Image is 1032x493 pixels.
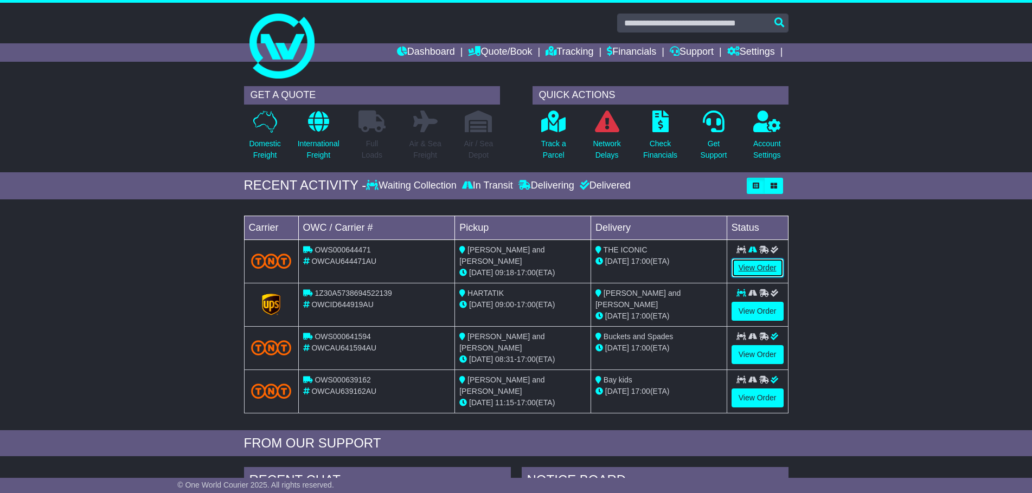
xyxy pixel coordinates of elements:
[315,375,371,384] span: OWS000639162
[516,180,577,192] div: Delivering
[459,267,586,278] div: - (ETA)
[459,397,586,408] div: - (ETA)
[732,345,784,364] a: View Order
[495,355,514,364] span: 08:31
[249,138,280,161] p: Domestic Freight
[251,384,292,398] img: TNT_Domestic.png
[459,332,544,352] span: [PERSON_NAME] and [PERSON_NAME]
[244,216,298,239] td: Carrier
[700,110,727,167] a: GetSupport
[298,138,339,161] p: International Freight
[495,268,514,277] span: 09:18
[605,387,629,395] span: [DATE]
[517,300,536,309] span: 17:00
[546,43,593,62] a: Tracking
[459,180,516,192] div: In Transit
[605,257,629,265] span: [DATE]
[607,43,656,62] a: Financials
[595,289,681,309] span: [PERSON_NAME] and [PERSON_NAME]
[311,257,376,265] span: OWCAU644471AU
[604,375,632,384] span: Bay kids
[315,245,371,254] span: OWS000644471
[517,398,536,407] span: 17:00
[469,300,493,309] span: [DATE]
[605,343,629,352] span: [DATE]
[459,245,544,265] span: [PERSON_NAME] and [PERSON_NAME]
[459,354,586,365] div: - (ETA)
[409,138,441,161] p: Air & Sea Freight
[517,355,536,364] span: 17:00
[591,216,727,239] td: Delivery
[311,343,376,352] span: OWCAU641594AU
[315,332,371,341] span: OWS000641594
[700,138,727,161] p: Get Support
[467,289,504,297] span: HARTATIK
[459,299,586,310] div: - (ETA)
[311,387,376,395] span: OWCAU639162AU
[595,256,722,267] div: (ETA)
[464,138,493,161] p: Air / Sea Depot
[298,216,455,239] td: OWC / Carrier #
[297,110,340,167] a: InternationalFreight
[643,110,678,167] a: CheckFinancials
[595,310,722,322] div: (ETA)
[727,216,788,239] td: Status
[469,268,493,277] span: [DATE]
[727,43,775,62] a: Settings
[177,481,334,489] span: © One World Courier 2025. All rights reserved.
[248,110,281,167] a: DomesticFreight
[595,386,722,397] div: (ETA)
[495,398,514,407] span: 11:15
[732,388,784,407] a: View Order
[251,254,292,268] img: TNT_Domestic.png
[631,257,650,265] span: 17:00
[533,86,789,105] div: QUICK ACTIONS
[753,110,781,167] a: AccountSettings
[311,300,373,309] span: OWCID644919AU
[643,138,677,161] p: Check Financials
[732,302,784,321] a: View Order
[244,436,789,451] div: FROM OUR SUPPORT
[541,138,566,161] p: Track a Parcel
[631,312,650,320] span: 17:00
[631,343,650,352] span: 17:00
[262,294,280,315] img: GetCarrierServiceLogo
[469,355,493,364] span: [DATE]
[469,398,493,407] span: [DATE]
[593,138,620,161] p: Network Delays
[315,289,392,297] span: 1Z30A5738694522139
[732,258,784,277] a: View Order
[244,86,500,105] div: GET A QUOTE
[541,110,567,167] a: Track aParcel
[244,178,367,193] div: RECENT ACTIVITY -
[631,387,650,395] span: 17:00
[595,342,722,354] div: (ETA)
[468,43,532,62] a: Quote/Book
[604,332,673,341] span: Buckets and Spades
[577,180,631,192] div: Delivered
[592,110,621,167] a: NetworkDelays
[670,43,714,62] a: Support
[495,300,514,309] span: 09:00
[517,268,536,277] span: 17:00
[455,216,591,239] td: Pickup
[251,340,292,355] img: TNT_Domestic.png
[604,245,648,254] span: THE ICONIC
[605,312,629,320] span: [DATE]
[358,138,386,161] p: Full Loads
[366,180,459,192] div: Waiting Collection
[397,43,455,62] a: Dashboard
[459,375,544,395] span: [PERSON_NAME] and [PERSON_NAME]
[753,138,781,161] p: Account Settings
